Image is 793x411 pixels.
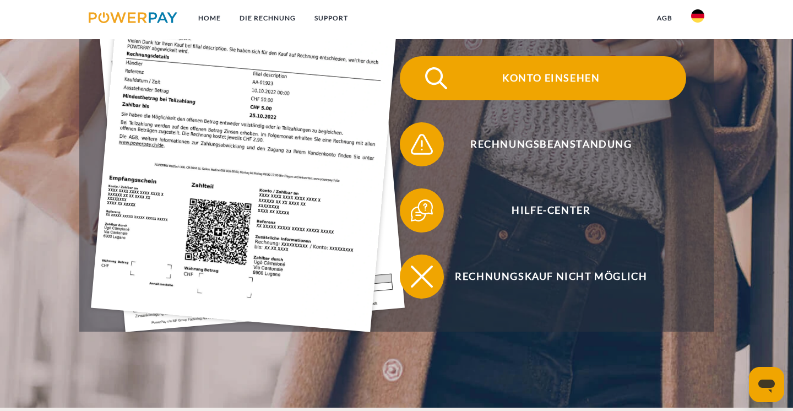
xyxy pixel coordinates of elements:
button: Rechnungsbeanstandung [400,122,686,166]
a: Home [189,8,230,28]
iframe: Schaltfläche zum Öffnen des Messaging-Fensters [749,367,784,402]
span: Konto einsehen [416,56,686,100]
a: DIE RECHNUNG [230,8,305,28]
span: Rechnungskauf nicht möglich [416,255,686,299]
button: Hilfe-Center [400,188,686,232]
img: qb_warning.svg [408,131,436,158]
span: Rechnungsbeanstandung [416,122,686,166]
img: qb_close.svg [408,263,436,290]
button: Rechnungskauf nicht möglich [400,255,686,299]
button: Konto einsehen [400,56,686,100]
a: agb [648,8,682,28]
img: qb_search.svg [422,64,450,92]
img: logo-powerpay.svg [89,12,177,23]
img: de [691,9,704,23]
span: Hilfe-Center [416,188,686,232]
a: SUPPORT [305,8,357,28]
img: qb_help.svg [408,197,436,224]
